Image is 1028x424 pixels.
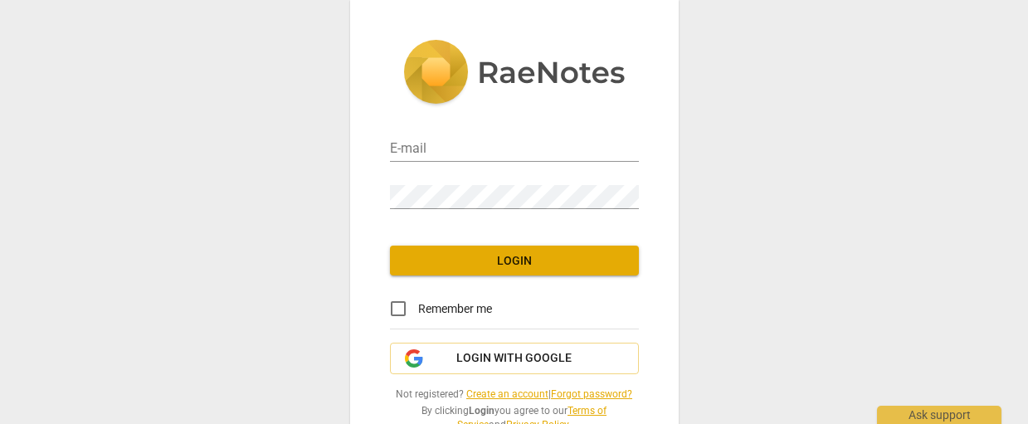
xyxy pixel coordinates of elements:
[403,40,626,108] img: 5ac2273c67554f335776073100b6d88f.svg
[877,406,1001,424] div: Ask support
[466,388,548,400] a: Create an account
[390,387,639,402] span: Not registered? |
[403,253,626,270] span: Login
[456,350,572,367] span: Login with Google
[418,300,492,318] span: Remember me
[390,343,639,374] button: Login with Google
[469,405,495,417] b: Login
[551,388,632,400] a: Forgot password?
[390,246,639,275] button: Login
